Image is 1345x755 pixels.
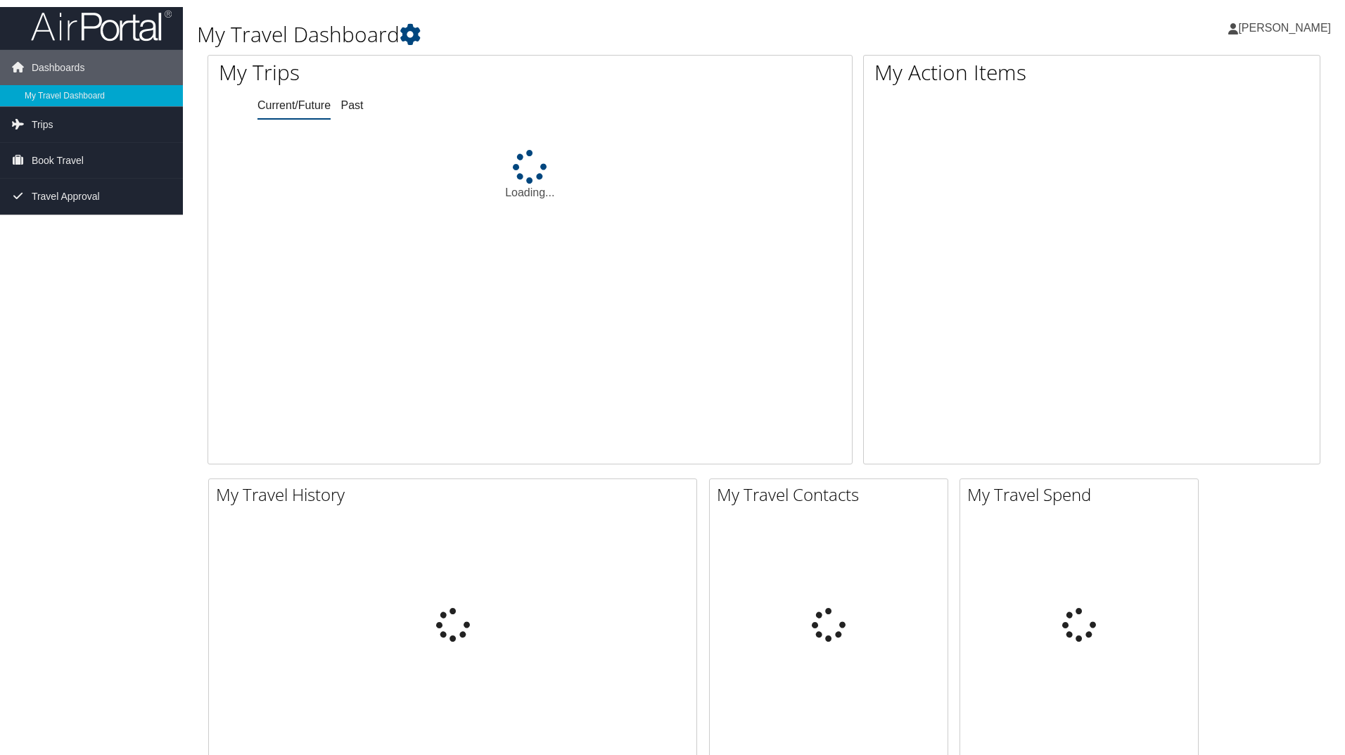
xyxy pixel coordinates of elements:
h1: My Travel Dashboard [197,20,953,49]
a: Current/Future [257,99,331,111]
a: [PERSON_NAME] [1228,7,1345,49]
h1: My Action Items [864,58,1320,87]
span: Travel Approval [32,179,100,214]
div: Loading... [208,150,852,201]
h2: My Travel Spend [967,483,1198,507]
a: Past [341,99,364,111]
span: Trips [32,107,53,142]
img: airportal-logo.png [31,9,172,42]
span: Dashboards [32,50,85,85]
span: Book Travel [32,143,84,178]
h2: My Travel History [216,483,696,507]
span: [PERSON_NAME] [1238,22,1331,34]
h1: My Trips [219,58,573,87]
h2: My Travel Contacts [717,483,948,507]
